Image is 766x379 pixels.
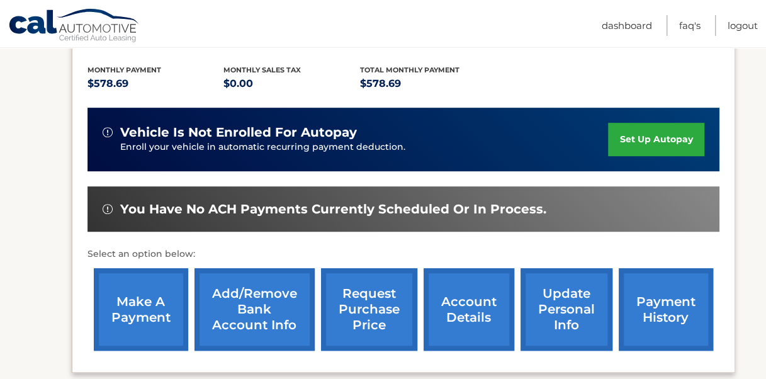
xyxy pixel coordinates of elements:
a: Logout [728,15,758,36]
a: make a payment [94,268,188,351]
a: Add/Remove bank account info [194,268,315,351]
a: set up autopay [608,123,704,156]
img: alert-white.svg [103,127,113,137]
p: Enroll your vehicle in automatic recurring payment deduction. [120,140,609,154]
a: Cal Automotive [8,8,140,45]
span: You have no ACH payments currently scheduled or in process. [120,201,546,217]
a: FAQ's [679,15,701,36]
a: update personal info [521,268,612,351]
p: Select an option below: [87,247,719,262]
span: Total Monthly Payment [360,65,459,74]
a: account details [424,268,514,351]
a: Dashboard [602,15,652,36]
p: $0.00 [223,75,360,93]
span: vehicle is not enrolled for autopay [120,125,357,140]
span: Monthly sales Tax [223,65,301,74]
p: $578.69 [87,75,224,93]
p: $578.69 [360,75,497,93]
span: Monthly Payment [87,65,161,74]
a: payment history [619,268,713,351]
a: request purchase price [321,268,417,351]
img: alert-white.svg [103,204,113,214]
